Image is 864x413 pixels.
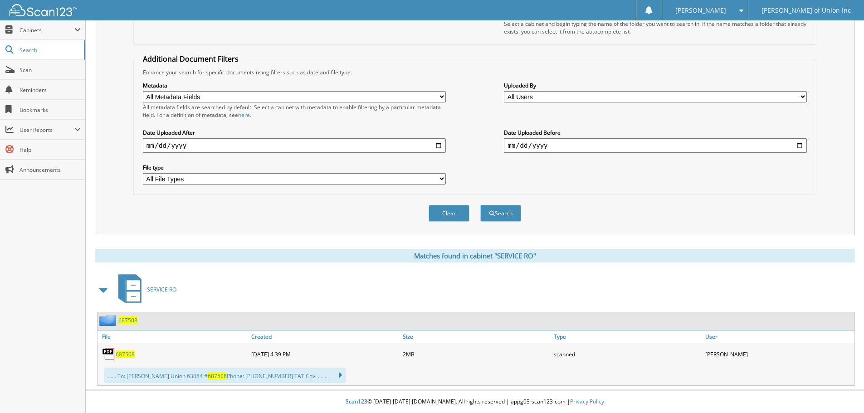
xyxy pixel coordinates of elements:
span: Scan [20,66,81,74]
span: Reminders [20,86,81,94]
a: Privacy Policy [570,398,604,405]
span: 687508 [208,372,227,380]
span: SERVICE RO [147,286,176,293]
div: © [DATE]-[DATE] [DOMAIN_NAME]. All rights reserved | appg03-scan123-com | [86,391,864,413]
span: Help [20,146,81,154]
div: All metadata fields are searched by default. Select a cabinet with metadata to enable filtering b... [143,103,446,119]
label: Uploaded By [504,82,807,89]
img: folder2.png [99,315,118,326]
span: Scan123 [346,398,367,405]
input: end [504,138,807,153]
div: ...... To: [PERSON_NAME] Union 63084 # Phone: [PHONE_NUMBER] TAT Covi ... ... [104,368,346,383]
div: 2MB [400,345,552,363]
img: scan123-logo-white.svg [9,4,77,16]
label: Metadata [143,82,446,89]
label: Date Uploaded Before [504,129,807,136]
a: Type [552,330,703,343]
a: 687508 [116,350,135,358]
span: [PERSON_NAME] of Union Inc [761,8,851,13]
a: here [238,111,250,119]
span: Bookmarks [20,106,81,114]
span: Search [20,46,79,54]
div: Enhance your search for specific documents using filters such as date and file type. [138,68,811,76]
button: Clear [429,205,469,222]
a: File [98,330,249,343]
span: User Reports [20,126,74,134]
a: SERVICE RO [113,272,176,307]
div: [PERSON_NAME] [703,345,854,363]
span: [PERSON_NAME] [675,8,726,13]
div: [DATE] 4:39 PM [249,345,400,363]
span: Announcements [20,166,81,174]
legend: Additional Document Filters [138,54,243,64]
iframe: Chat Widget [819,369,864,413]
button: Search [480,205,521,222]
div: Select a cabinet and begin typing the name of the folder you want to search in. If the name match... [504,20,807,35]
a: 687508 [118,316,137,324]
img: PDF.png [102,347,116,361]
a: Size [400,330,552,343]
label: File type [143,164,446,171]
a: User [703,330,854,343]
input: start [143,138,446,153]
a: Created [249,330,400,343]
div: scanned [552,345,703,363]
div: Matches found in cabinet "SERVICE RO" [95,249,855,262]
span: Cabinets [20,26,74,34]
label: Date Uploaded After [143,129,446,136]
